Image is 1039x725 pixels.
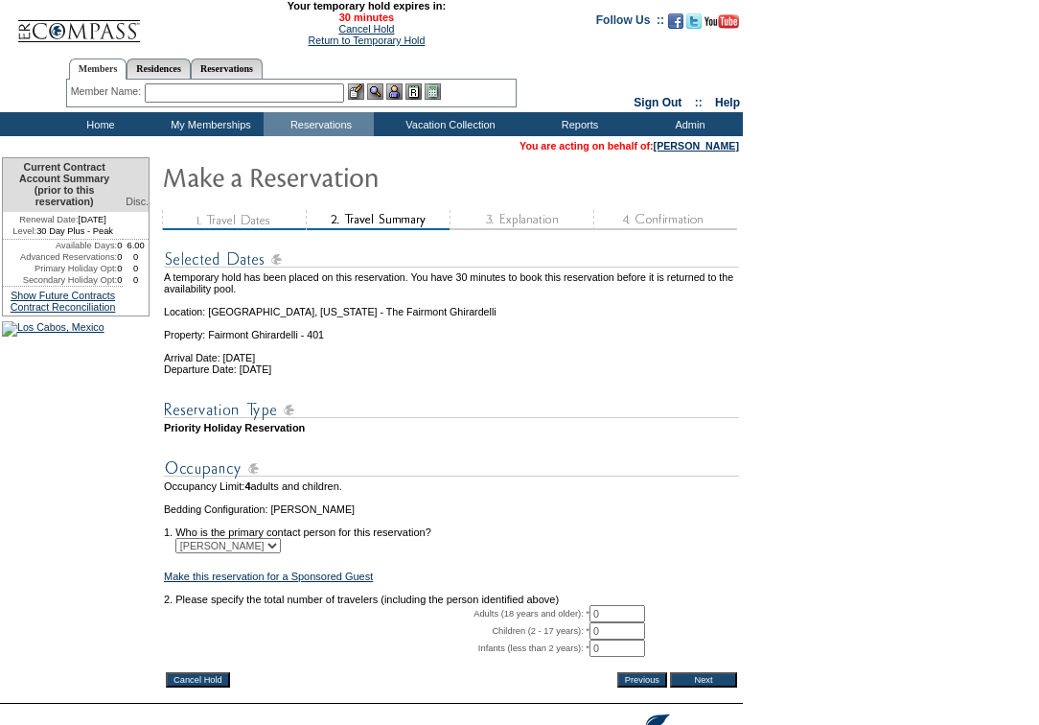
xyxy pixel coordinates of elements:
td: 0 [117,274,123,286]
td: Property: Fairmont Ghirardelli - 401 [164,317,739,340]
img: Compass Home [16,4,141,43]
img: Make Reservation [162,157,545,196]
a: Residences [127,58,191,79]
td: 1. Who is the primary contact person for this reservation? [164,515,739,538]
img: Impersonate [386,83,403,100]
input: Previous [617,672,667,688]
td: Available Days: [3,240,117,251]
td: My Memberships [153,112,264,136]
input: Cancel Hold [166,672,230,688]
td: Departure Date: [DATE] [164,363,739,375]
img: Become our fan on Facebook [668,13,683,29]
td: Admin [633,112,743,136]
img: Subscribe to our YouTube Channel [704,14,739,29]
a: Contract Reconciliation [11,301,116,313]
img: step4_state1.gif [593,210,737,230]
span: 4 [244,480,250,492]
span: Renewal Date: [19,214,78,225]
a: Cancel Hold [338,23,394,35]
td: Reservations [264,112,374,136]
a: [PERSON_NAME] [654,140,739,152]
td: 6.00 [123,240,149,251]
td: 0 [117,263,123,274]
td: Arrival Date: [DATE] [164,340,739,363]
img: subTtlResType.gif [164,398,739,422]
td: Priority Holiday Reservation [164,422,739,433]
td: Vacation Collection [374,112,522,136]
td: A temporary hold has been placed on this reservation. You have 30 minutes to book this reservatio... [164,271,739,294]
img: subTtlSelectedDates.gif [164,247,739,271]
a: Reservations [191,58,263,79]
span: Level: [12,225,36,237]
img: step2_state2.gif [306,210,450,230]
img: Reservations [405,83,422,100]
img: b_edit.gif [348,83,364,100]
td: Bedding Configuration: [PERSON_NAME] [164,503,739,515]
span: You are acting on behalf of: [519,140,739,152]
img: step1_state3.gif [162,210,306,230]
td: Adults (18 years and older): * [164,605,589,622]
td: Follow Us :: [596,12,664,35]
td: Children (2 - 17 years): * [164,622,589,640]
img: Los Cabos, Mexico [2,321,104,337]
td: Occupancy Limit: adults and children. [164,480,739,492]
img: View [367,83,383,100]
a: Sign Out [634,96,681,109]
td: 0 [123,251,149,263]
td: Home [43,112,153,136]
img: step3_state1.gif [450,210,593,230]
a: Become our fan on Facebook [668,19,683,31]
img: Follow us on Twitter [686,13,702,29]
a: Help [715,96,740,109]
td: Infants (less than 2 years): * [164,640,589,657]
span: Disc. [126,196,149,207]
td: Current Contract Account Summary (prior to this reservation) [3,158,123,212]
span: 30 minutes [150,12,582,23]
td: 0 [117,240,123,251]
a: Subscribe to our YouTube Channel [704,19,739,31]
img: subTtlOccupancy.gif [164,456,739,480]
td: 0 [117,251,123,263]
div: Member Name: [71,83,145,100]
a: Make this reservation for a Sponsored Guest [164,571,373,582]
td: 30 Day Plus - Peak [3,225,123,240]
td: Location: [GEOGRAPHIC_DATA], [US_STATE] - The Fairmont Ghirardelli [164,294,739,317]
td: Reports [522,112,633,136]
td: Advanced Reservations: [3,251,117,263]
td: Primary Holiday Opt: [3,263,117,274]
td: 2. Please specify the total number of travelers (including the person identified above) [164,594,739,605]
td: [DATE] [3,212,123,225]
td: Secondary Holiday Opt: [3,274,117,286]
a: Show Future Contracts [11,290,115,301]
span: :: [695,96,703,109]
a: Return to Temporary Hold [309,35,426,46]
img: b_calculator.gif [425,83,441,100]
td: 0 [123,263,149,274]
td: 0 [123,274,149,286]
a: Follow us on Twitter [686,19,702,31]
a: Members [69,58,127,80]
input: Next [670,672,737,688]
